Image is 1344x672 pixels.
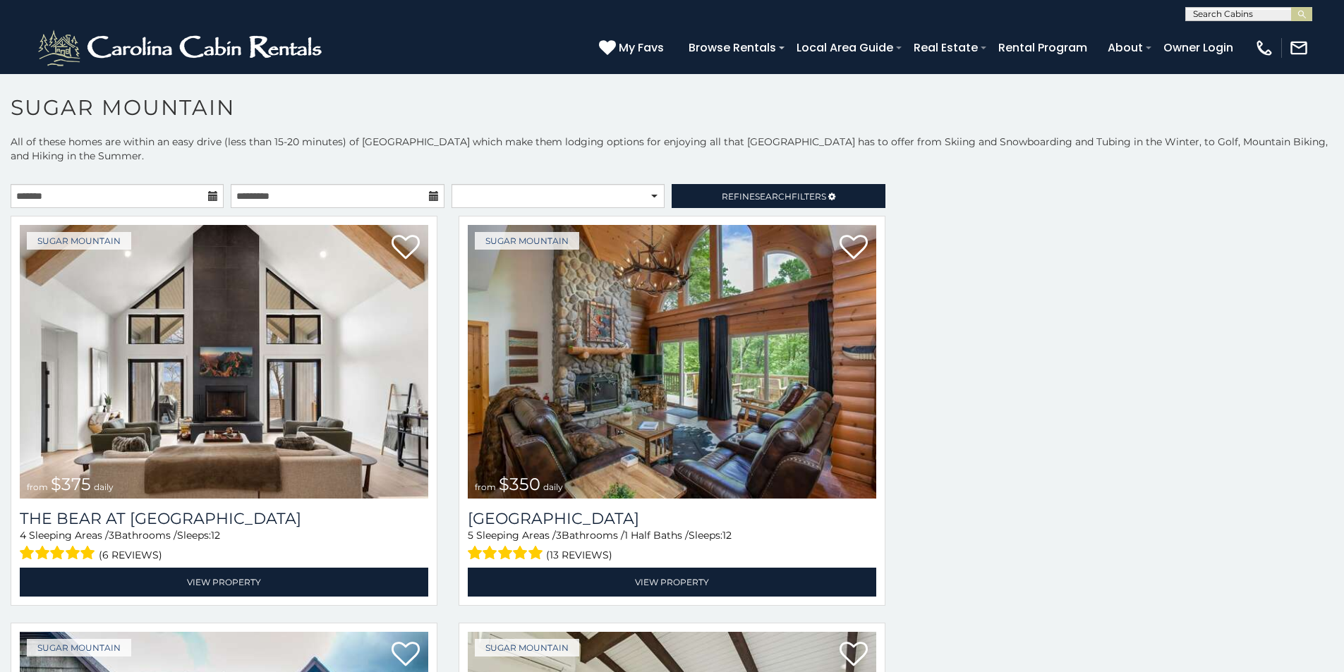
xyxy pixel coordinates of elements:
[211,529,220,542] span: 12
[619,39,664,56] span: My Favs
[543,482,563,492] span: daily
[499,474,540,494] span: $350
[20,568,428,597] a: View Property
[35,27,328,69] img: White-1-2.png
[468,509,876,528] a: [GEOGRAPHIC_DATA]
[27,232,131,250] a: Sugar Mountain
[109,529,114,542] span: 3
[94,482,114,492] span: daily
[392,233,420,263] a: Add to favorites
[20,528,428,564] div: Sleeping Areas / Bathrooms / Sleeps:
[1101,35,1150,60] a: About
[468,225,876,499] a: Grouse Moor Lodge from $350 daily
[99,546,162,564] span: (6 reviews)
[991,35,1094,60] a: Rental Program
[722,191,826,202] span: Refine Filters
[1254,38,1274,58] img: phone-regular-white.png
[1156,35,1240,60] a: Owner Login
[475,232,579,250] a: Sugar Mountain
[722,529,732,542] span: 12
[27,482,48,492] span: from
[556,529,562,542] span: 3
[468,225,876,499] img: Grouse Moor Lodge
[840,640,868,670] a: Add to favorites
[624,529,689,542] span: 1 Half Baths /
[1289,38,1309,58] img: mail-regular-white.png
[755,191,792,202] span: Search
[468,528,876,564] div: Sleeping Areas / Bathrooms / Sleeps:
[20,225,428,499] a: The Bear At Sugar Mountain from $375 daily
[907,35,985,60] a: Real Estate
[20,509,428,528] a: The Bear At [GEOGRAPHIC_DATA]
[475,482,496,492] span: from
[20,529,26,542] span: 4
[392,640,420,670] a: Add to favorites
[51,474,91,494] span: $375
[20,225,428,499] img: The Bear At Sugar Mountain
[20,509,428,528] h3: The Bear At Sugar Mountain
[475,639,579,656] a: Sugar Mountain
[468,509,876,528] h3: Grouse Moor Lodge
[27,639,131,656] a: Sugar Mountain
[546,546,612,564] span: (13 reviews)
[599,39,667,57] a: My Favs
[682,35,783,60] a: Browse Rentals
[672,184,885,208] a: RefineSearchFilters
[468,568,876,597] a: View Property
[468,529,473,542] span: 5
[789,35,900,60] a: Local Area Guide
[840,233,868,263] a: Add to favorites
